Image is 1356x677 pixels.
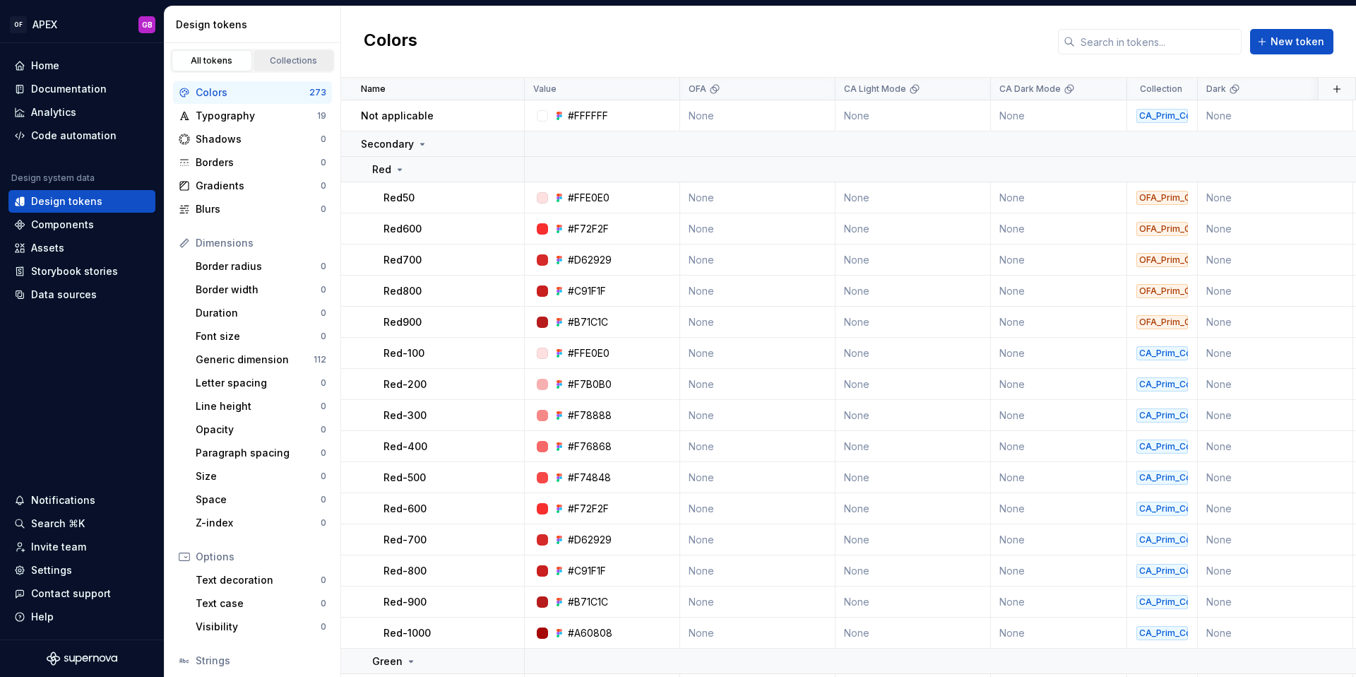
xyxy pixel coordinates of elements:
p: Collection [1140,83,1182,95]
div: Collections [258,55,329,66]
div: #D62929 [568,533,612,547]
div: 0 [321,331,326,342]
button: New token [1250,29,1333,54]
td: None [680,493,835,524]
div: Line height [196,399,321,413]
p: Red-800 [383,564,427,578]
a: Border radius0 [190,255,332,278]
p: Name [361,83,386,95]
p: Red-100 [383,346,424,360]
a: Gradients0 [173,175,332,197]
div: Font size [196,329,321,343]
a: Borders0 [173,151,332,174]
div: Invite team [31,540,86,554]
td: None [991,524,1127,555]
div: Strings [196,654,326,668]
a: Line height0 [190,395,332,418]
div: 0 [321,494,326,505]
p: Value [533,83,557,95]
td: None [680,245,835,276]
div: Space [196,493,321,507]
div: Components [31,218,94,232]
div: Storybook stories [31,264,118,278]
p: Red50 [383,191,415,205]
div: GB [142,19,153,30]
td: None [835,307,991,338]
p: CA Light Mode [844,83,906,95]
a: Duration0 [190,302,332,324]
div: 0 [321,517,326,529]
svg: Supernova Logo [47,652,117,666]
a: Analytics [8,101,155,124]
div: CA_Prim_Colours [1136,595,1188,609]
td: None [680,100,835,131]
div: CA_Prim_Colours [1136,626,1188,640]
td: None [835,555,991,587]
p: CA Dark Mode [999,83,1061,95]
a: Settings [8,559,155,582]
td: None [680,182,835,213]
td: None [1198,338,1353,369]
div: #F76868 [568,440,612,454]
td: None [680,462,835,493]
div: #F72F2F [568,222,609,236]
p: Red-700 [383,533,427,547]
button: Search ⌘K [8,512,155,535]
div: Documentation [31,82,107,96]
div: #FFE0E0 [568,191,609,205]
td: None [835,369,991,400]
a: Typography19 [173,105,332,127]
a: Colors273 [173,81,332,104]
a: Documentation [8,78,155,100]
div: Design tokens [176,18,335,32]
td: None [1198,524,1353,555]
div: 0 [321,598,326,609]
a: Paragraph spacing0 [190,442,332,464]
a: Visibility0 [190,616,332,638]
td: None [1198,400,1353,431]
td: None [991,462,1127,493]
div: Paragraph spacing [196,446,321,460]
div: #B71C1C [568,315,608,329]
a: Data sources [8,283,155,306]
p: Red700 [383,253,422,267]
div: Design system data [11,172,95,184]
div: #F74848 [568,471,611,485]
div: 0 [321,424,326,435]
div: Duration [196,306,321,320]
p: Red-400 [383,440,427,454]
div: 0 [321,447,326,459]
td: None [991,555,1127,587]
a: Storybook stories [8,260,155,283]
td: None [835,100,991,131]
div: CA_Prim_Colours [1136,440,1188,454]
p: Dark [1206,83,1226,95]
td: None [991,245,1127,276]
div: Letter spacing [196,376,321,390]
p: Not applicable [361,109,434,123]
div: Borders [196,155,321,170]
div: 0 [321,134,326,145]
div: CA_Prim_Colours [1136,346,1188,360]
td: None [991,618,1127,649]
td: None [680,618,835,649]
a: Shadows0 [173,128,332,151]
div: 0 [321,401,326,412]
td: None [835,493,991,524]
p: Red-600 [383,502,427,516]
a: Border width0 [190,278,332,301]
div: #FFE0E0 [568,346,609,360]
span: New token [1271,35,1324,49]
td: None [835,245,991,276]
td: None [1198,182,1353,213]
td: None [1198,618,1353,649]
a: Assets [8,237,155,259]
td: None [835,618,991,649]
a: Z-index0 [190,512,332,534]
td: None [680,587,835,618]
div: 0 [321,284,326,295]
p: Red-500 [383,471,426,485]
p: Red900 [383,315,422,329]
a: Text decoration0 [190,569,332,591]
button: OFAPEXGB [3,9,161,40]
